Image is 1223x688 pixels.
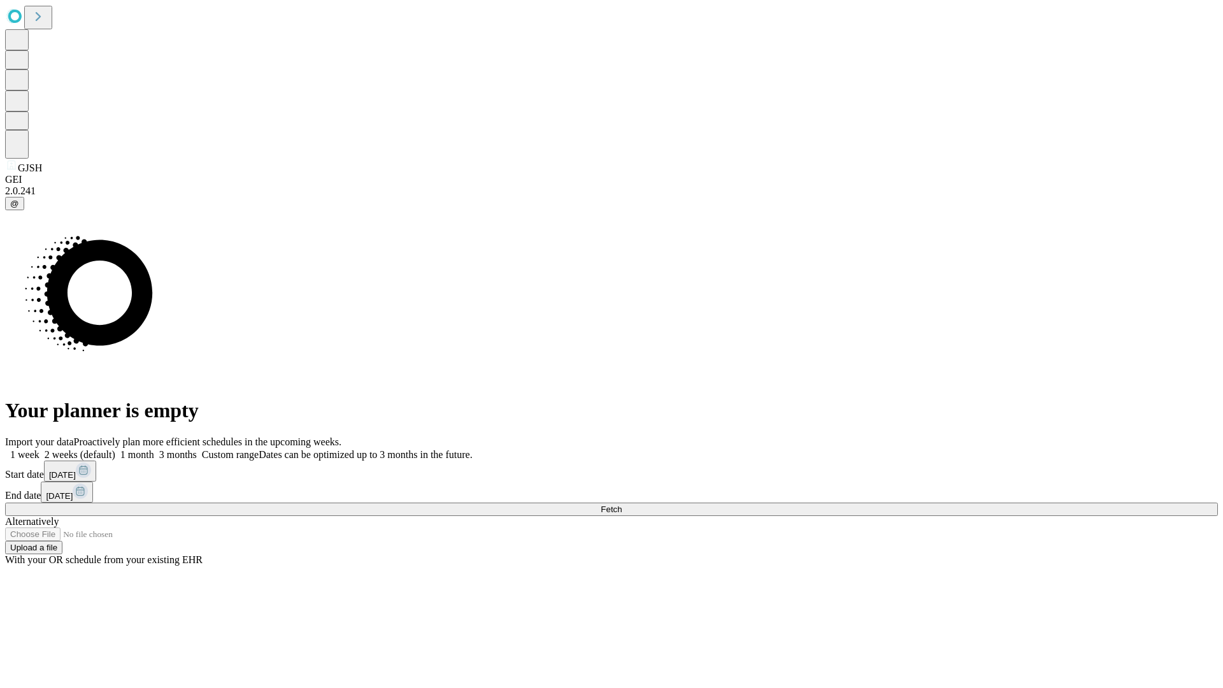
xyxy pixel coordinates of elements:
span: [DATE] [46,491,73,501]
span: @ [10,199,19,208]
span: GJSH [18,162,42,173]
button: [DATE] [41,482,93,503]
span: [DATE] [49,470,76,480]
span: Fetch [601,505,622,514]
span: Proactively plan more efficient schedules in the upcoming weeks. [74,436,341,447]
div: GEI [5,174,1218,185]
span: 3 months [159,449,197,460]
span: Import your data [5,436,74,447]
button: [DATE] [44,461,96,482]
span: Custom range [202,449,259,460]
button: Fetch [5,503,1218,516]
span: 1 month [120,449,154,460]
div: Start date [5,461,1218,482]
span: 2 weeks (default) [45,449,115,460]
div: End date [5,482,1218,503]
span: Alternatively [5,516,59,527]
button: @ [5,197,24,210]
span: Dates can be optimized up to 3 months in the future. [259,449,472,460]
h1: Your planner is empty [5,399,1218,422]
div: 2.0.241 [5,185,1218,197]
span: 1 week [10,449,39,460]
span: With your OR schedule from your existing EHR [5,554,203,565]
button: Upload a file [5,541,62,554]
